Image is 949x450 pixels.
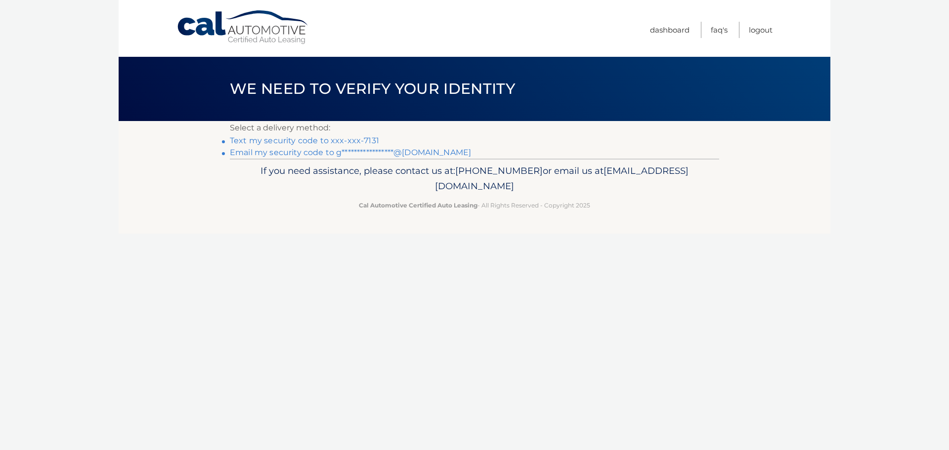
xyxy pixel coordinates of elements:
a: Cal Automotive [176,10,310,45]
p: - All Rights Reserved - Copyright 2025 [236,200,713,210]
a: Dashboard [650,22,690,38]
a: FAQ's [711,22,728,38]
p: Select a delivery method: [230,121,719,135]
strong: Cal Automotive Certified Auto Leasing [359,202,477,209]
a: Text my security code to xxx-xxx-7131 [230,136,379,145]
span: We need to verify your identity [230,80,515,98]
a: Logout [749,22,773,38]
span: [PHONE_NUMBER] [455,165,543,176]
p: If you need assistance, please contact us at: or email us at [236,163,713,195]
